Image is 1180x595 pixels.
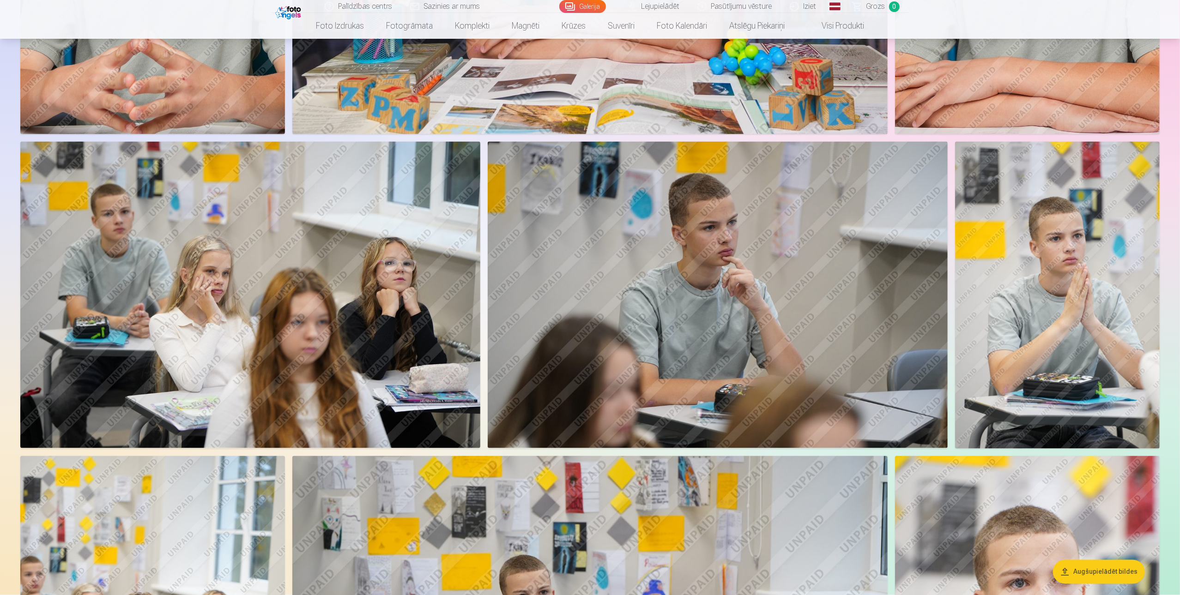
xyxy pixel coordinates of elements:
[718,13,796,39] a: Atslēgu piekariņi
[375,13,444,39] a: Fotogrāmata
[305,13,375,39] a: Foto izdrukas
[1053,560,1145,584] button: Augšupielādēt bildes
[866,1,885,12] span: Grozs
[275,4,303,19] img: /fa1
[551,13,597,39] a: Krūzes
[889,1,900,12] span: 0
[444,13,501,39] a: Komplekti
[646,13,718,39] a: Foto kalendāri
[597,13,646,39] a: Suvenīri
[796,13,875,39] a: Visi produkti
[501,13,551,39] a: Magnēti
